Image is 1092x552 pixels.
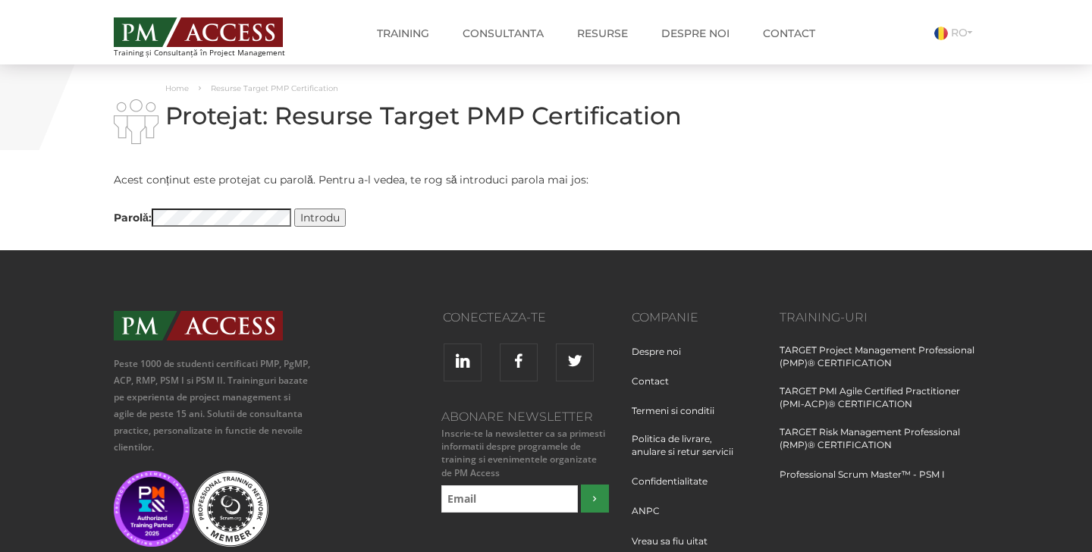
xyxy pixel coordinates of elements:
a: Training și Consultanță în Project Management [114,13,313,57]
a: Consultanta [451,18,555,49]
a: TARGET Risk Management Professional (RMP)® CERTIFICATION [780,425,979,466]
h3: Training-uri [780,311,979,325]
img: i-02.png [114,99,158,144]
h1: Protejat: Resurse Target PMP Certification [114,102,682,129]
a: Home [165,83,189,93]
img: Scrum [193,471,268,547]
a: Despre noi [650,18,741,49]
img: Romana [934,27,948,40]
span: Training și Consultanță în Project Management [114,49,313,57]
a: ANPC [632,504,671,532]
a: Resurse [566,18,639,49]
span: Resurse Target PMP Certification [211,83,338,93]
a: Termeni si conditii [632,404,726,432]
a: TARGET PMI Agile Certified Practitioner (PMI-ACP)® CERTIFICATION [780,384,979,425]
a: Contact [632,375,680,403]
h3: Abonare Newsletter [438,410,609,424]
a: RO [934,26,978,39]
input: Parolă: [152,209,291,227]
img: PM ACCESS - Echipa traineri si consultanti certificati PMP: Narciss Popescu, Mihai Olaru, Monica ... [114,17,283,47]
a: TARGET Project Management Professional (PMP)® CERTIFICATION [780,343,979,384]
a: Contact [752,18,827,49]
a: Professional Scrum Master™ - PSM I [780,468,945,496]
img: PMI [114,471,190,547]
small: Inscrie-te la newsletter ca sa primesti informatii despre programele de training si evenimentele ... [438,427,609,479]
a: Despre noi [632,345,692,373]
p: Peste 1000 de studenti certificati PMP, PgMP, ACP, RMP, PSM I si PSM II. Traininguri bazate pe ex... [114,356,313,456]
input: Introdu [294,209,346,227]
a: Politica de livrare, anulare si retur servicii [632,432,757,473]
p: Acest conținut este protejat cu parolă. Pentru a-l vedea, te rog să introduci parola mai jos: [114,171,682,190]
h3: Companie [632,311,757,325]
input: Email [441,485,579,513]
label: Parolă: [114,209,291,227]
img: PMAccess [114,311,283,340]
a: Confidentialitate [632,475,719,503]
h3: Conecteaza-te [336,311,546,325]
a: Training [366,18,441,49]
